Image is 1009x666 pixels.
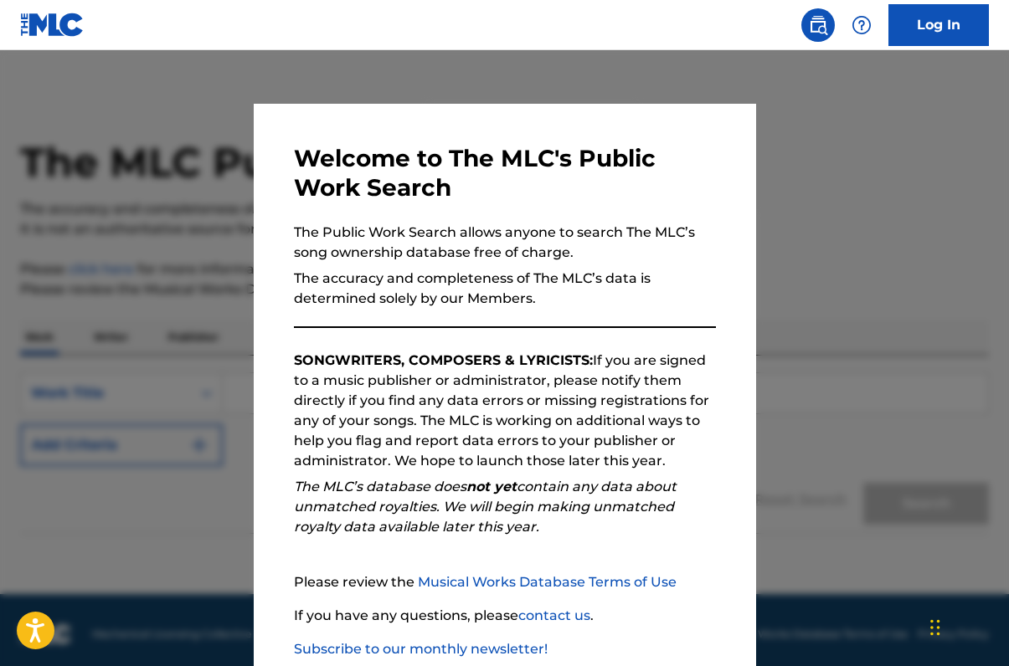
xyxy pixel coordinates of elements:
[845,8,878,42] div: Help
[294,479,677,535] em: The MLC’s database does contain any data about unmatched royalties. We will begin making unmatche...
[518,607,590,623] a: contact us
[294,223,716,263] p: The Public Work Search allows anyone to search The MLC’s song ownership database free of charge.
[925,586,1009,666] iframe: Chat Widget
[294,269,716,309] p: The accuracy and completeness of The MLC’s data is determined solely by our Members.
[852,15,872,35] img: help
[294,351,716,471] p: If you are signed to a music publisher or administrator, please notify them directly if you find ...
[20,13,85,37] img: MLC Logo
[801,8,835,42] a: Public Search
[294,144,716,202] h3: Welcome to The MLC's Public Work Search
[808,15,828,35] img: search
[418,574,677,590] a: Musical Works Database Terms of Use
[294,352,593,368] strong: SONGWRITERS, COMPOSERS & LYRICISTS:
[466,479,517,494] strong: not yet
[294,572,716,592] p: Please review the
[888,4,989,46] a: Log In
[294,641,548,657] a: Subscribe to our monthly newsletter!
[930,602,940,653] div: Drag
[294,606,716,626] p: If you have any questions, please .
